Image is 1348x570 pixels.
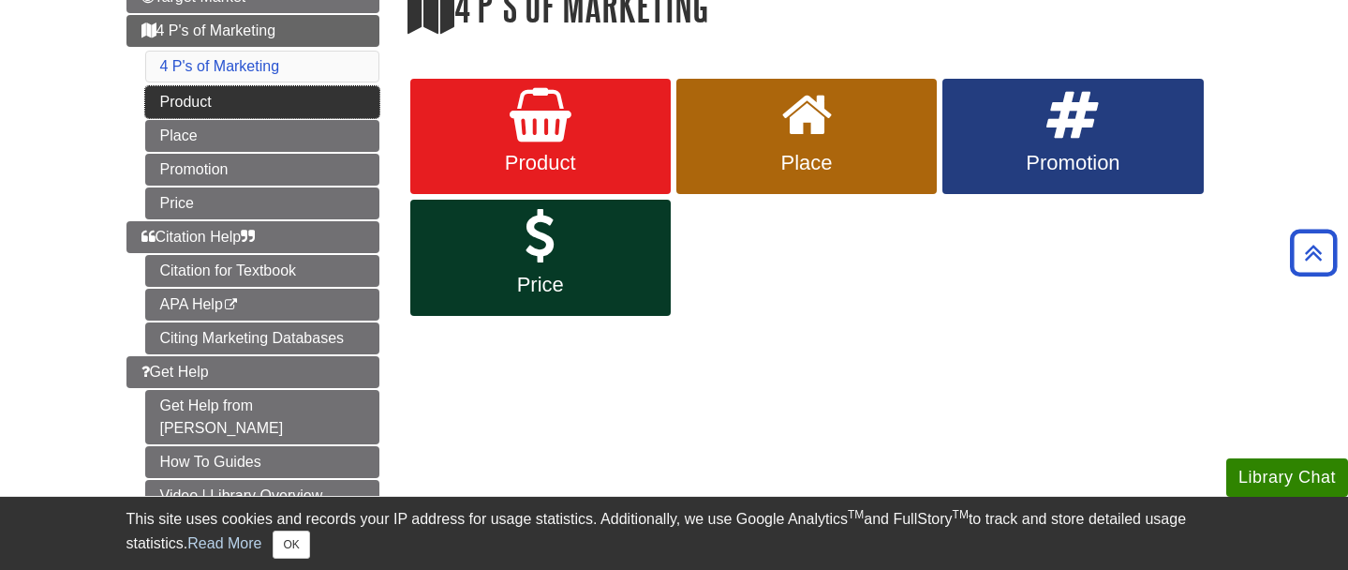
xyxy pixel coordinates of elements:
[145,255,379,287] a: Citation for Textbook
[424,151,657,175] span: Product
[160,58,280,74] a: 4 P's of Marketing
[126,508,1222,559] div: This site uses cookies and records your IP address for usage statistics. Additionally, we use Goo...
[273,531,309,559] button: Close
[187,535,261,551] a: Read More
[953,508,969,521] sup: TM
[145,120,379,152] a: Place
[145,289,379,321] a: APA Help
[145,187,379,219] a: Price
[848,508,864,521] sup: TM
[942,79,1203,195] a: Promotion
[956,151,1189,175] span: Promotion
[424,273,657,297] span: Price
[223,299,239,311] i: This link opens in a new window
[145,322,379,354] a: Citing Marketing Databases
[145,390,379,444] a: Get Help from [PERSON_NAME]
[141,364,209,380] span: Get Help
[676,79,937,195] a: Place
[1226,458,1348,497] button: Library Chat
[145,154,379,186] a: Promotion
[145,86,379,118] a: Product
[141,22,276,38] span: 4 P's of Marketing
[126,356,379,388] a: Get Help
[126,221,379,253] a: Citation Help
[410,79,671,195] a: Product
[410,200,671,316] a: Price
[1283,240,1343,265] a: Back to Top
[141,229,256,245] span: Citation Help
[145,480,379,512] a: Video | Library Overview
[126,15,379,47] a: 4 P's of Marketing
[690,151,923,175] span: Place
[145,446,379,478] a: How To Guides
